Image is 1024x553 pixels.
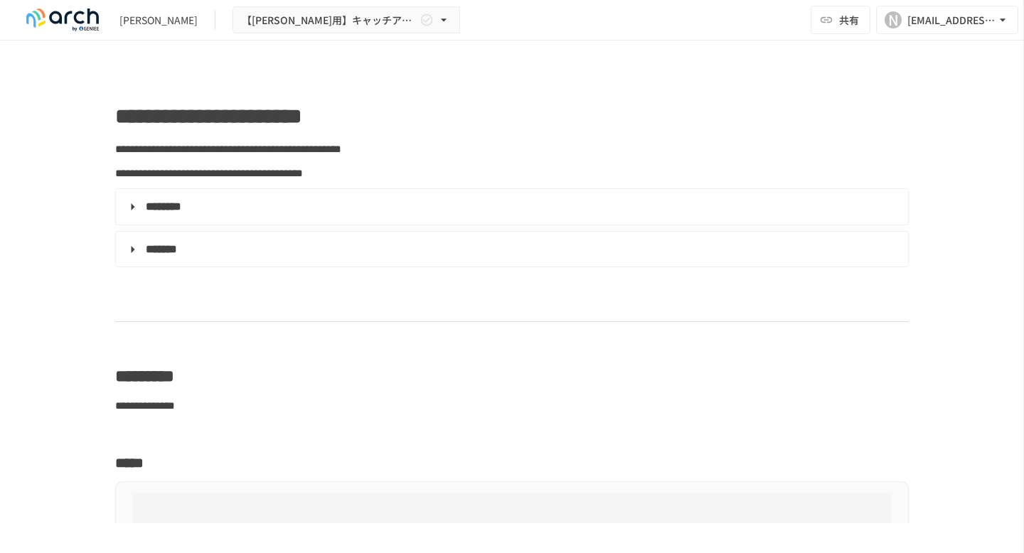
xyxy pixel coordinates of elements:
[119,13,198,28] div: [PERSON_NAME]
[907,11,996,29] div: [EMAIL_ADDRESS][DOMAIN_NAME]
[233,6,460,34] button: 【[PERSON_NAME]用】キャッチアップの進め方
[242,11,417,29] span: 【[PERSON_NAME]用】キャッチアップの進め方
[17,9,108,31] img: logo-default@2x-9cf2c760.svg
[839,12,859,28] span: 共有
[885,11,902,28] div: N
[876,6,1018,34] button: N[EMAIL_ADDRESS][DOMAIN_NAME]
[811,6,870,34] button: 共有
